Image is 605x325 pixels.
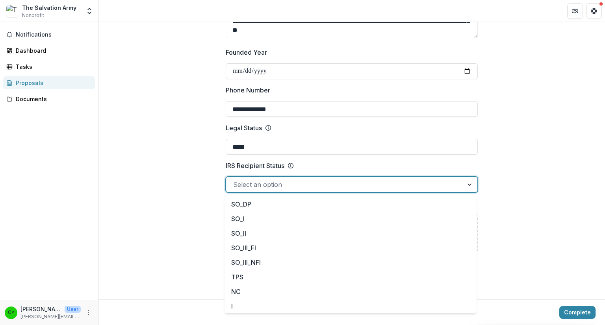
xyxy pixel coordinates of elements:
[8,310,15,315] div: Christina Gerard <christina.gerard@uss.salvationarmy.org>
[226,270,475,284] div: TPS
[226,284,475,299] div: NC
[22,4,76,12] div: The Salvation Army
[3,44,95,57] a: Dashboard
[559,306,596,319] button: Complete
[6,5,19,17] img: The Salvation Army
[16,46,89,55] div: Dashboard
[3,60,95,73] a: Tasks
[226,299,475,314] div: I
[20,313,81,320] p: [PERSON_NAME][EMAIL_ADDRESS][PERSON_NAME][DOMAIN_NAME]
[226,161,284,170] p: IRS Recipient Status
[3,76,95,89] a: Proposals
[3,92,95,105] a: Documents
[65,306,81,313] p: User
[226,123,262,133] p: Legal Status
[226,212,475,226] div: SO_I
[567,3,583,19] button: Partners
[226,255,475,270] div: SO_III_NFI
[22,12,44,19] span: Nonprofit
[226,226,475,241] div: SO_II
[225,195,477,313] div: Select options list
[3,28,95,41] button: Notifications
[16,31,92,38] span: Notifications
[16,95,89,103] div: Documents
[226,241,475,255] div: SO_III_FI
[226,197,475,212] div: SO_DP
[586,3,602,19] button: Get Help
[226,48,267,57] p: Founded Year
[84,308,93,318] button: More
[84,3,95,19] button: Open entity switcher
[226,85,270,95] p: Phone Number
[20,305,61,313] p: [PERSON_NAME] <[PERSON_NAME][EMAIL_ADDRESS][PERSON_NAME][DOMAIN_NAME]>
[16,79,89,87] div: Proposals
[16,63,89,71] div: Tasks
